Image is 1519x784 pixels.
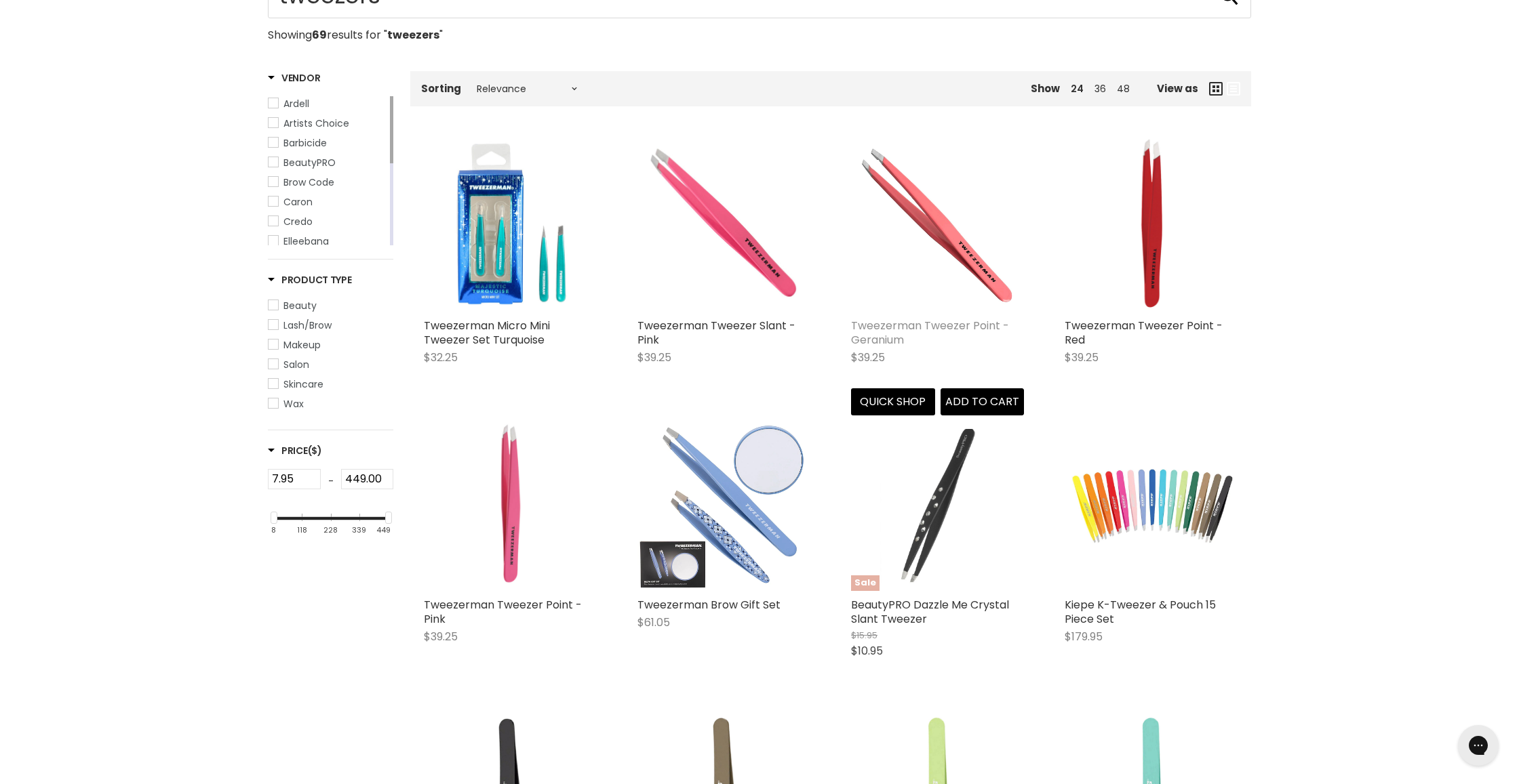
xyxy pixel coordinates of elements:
img: Tweezerman Tweezer Slant - Pink [637,139,810,312]
span: BeautyPRO [283,156,336,169]
p: Showing results for " " [268,29,1251,41]
span: Skincare [283,377,323,391]
span: Credo [283,215,313,228]
span: Salon [283,358,309,371]
span: View as [1157,83,1198,94]
div: 8 [271,526,276,535]
span: $39.25 [637,350,671,365]
a: 48 [1117,82,1130,96]
span: $39.25 [851,350,885,365]
span: $179.95 [1065,629,1103,644]
span: $10.95 [851,643,883,659]
span: Show [1031,81,1060,96]
img: Tweezerman Micro Mini Tweezer Set Turquoise [424,139,597,312]
span: Sale [851,575,880,591]
a: Tweezerman Tweezer Point - Pink [424,418,597,591]
img: Tweezerman Tweezer Point - Pink [435,418,586,591]
span: Price [268,444,322,457]
div: 339 [352,526,366,535]
a: Salon [268,357,393,372]
strong: 69 [312,27,327,43]
a: Caron [268,194,387,209]
input: Max Price [341,469,394,489]
span: $61.05 [637,615,670,630]
a: Barbicide [268,136,387,150]
span: ($) [308,444,322,457]
h3: Price($) [268,444,322,457]
div: 449 [376,526,391,535]
span: $32.25 [424,350,458,365]
span: $39.25 [1065,350,1099,365]
span: Elleebana [283,234,329,248]
div: - [321,469,341,493]
img: Kiepe K-Tweezer & Pouch 15 Piece Set [1065,418,1238,591]
span: Lash/Brow [283,318,332,332]
a: Wax [268,396,393,411]
a: Tweezerman Brow Gift Set [637,597,781,613]
a: Beauty [268,298,393,313]
span: $39.25 [424,629,458,644]
span: Add to cart [945,394,1019,409]
span: Brow Code [283,176,334,189]
img: Tweezerman Tweezer Point - Geranium [851,139,1024,312]
img: Tweezerman Tweezer Point - Red [1069,139,1233,312]
span: Wax [283,397,304,411]
a: 24 [1071,82,1084,96]
label: Sorting [421,83,461,94]
img: Tweezerman Brow Gift Set [637,418,810,591]
span: Beauty [283,299,317,312]
a: Makeup [268,337,393,352]
span: Barbicide [283,136,327,150]
div: 228 [323,526,338,535]
a: Brow Code [268,175,387,190]
a: Kiepe K-Tweezer & Pouch 15 Piece Set [1065,597,1216,627]
a: Tweezerman Tweezer Slant - Pink [637,318,795,348]
a: Tweezerman Tweezer Point - Geranium [851,318,1009,348]
a: BeautyPRO [268,155,387,170]
a: Elleebana [268,234,387,249]
img: BeautyPRO Dazzle Me Crystal Slant Tweezer [880,418,995,591]
strong: tweezers [387,27,439,43]
a: Tweezerman Tweezer Point - Pink [424,597,582,627]
a: Tweezerman Micro Mini Tweezer Set Turquoise [424,318,550,348]
h3: Vendor [268,71,320,85]
input: Min Price [268,469,321,489]
span: Artists Choice [283,117,349,130]
span: Ardell [283,97,309,110]
a: BeautyPRO Dazzle Me Crystal Slant Tweezer [851,597,1009,627]
span: Caron [283,195,313,209]
span: Makeup [283,338,321,352]
a: Credo [268,214,387,229]
button: Quick shop [851,388,935,415]
h3: Product Type [268,273,352,287]
iframe: Gorgias live chat messenger [1451,720,1505,770]
a: Ardell [268,96,387,111]
span: $15.95 [851,629,877,642]
a: Tweezerman Tweezer Point - Red [1065,318,1223,348]
a: Lash/Brow [268,318,393,333]
a: Skincare [268,377,393,392]
a: 36 [1094,82,1106,96]
button: Add to cart [941,388,1025,415]
a: Artists Choice [268,116,387,131]
a: Tweezerman Tweezer Point - Red [1065,139,1238,312]
div: 118 [297,526,307,535]
a: BeautyPRO Dazzle Me Crystal Slant TweezerSale [851,418,1024,591]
